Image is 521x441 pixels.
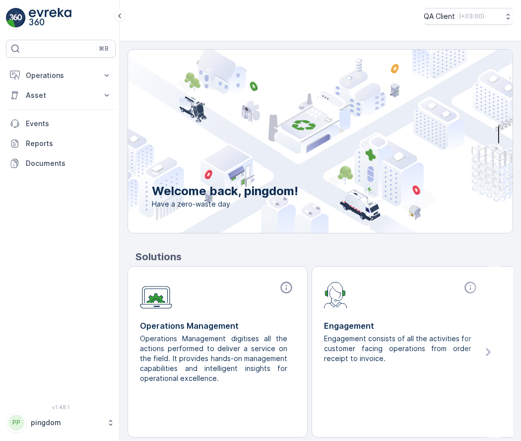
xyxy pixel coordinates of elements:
p: ( +03:00 ) [459,12,484,20]
p: Events [26,119,112,129]
p: Welcome back, pingdom! [152,183,298,199]
a: Documents [6,153,116,173]
p: Asset [26,90,96,100]
img: logo [6,8,26,28]
button: Operations [6,66,116,85]
a: Events [6,114,116,134]
span: Have a zero-waste day [152,199,298,209]
img: city illustration [83,50,513,233]
span: v 1.48.1 [6,404,116,410]
p: Engagement [324,320,479,332]
div: PP [8,415,24,431]
p: QA Client [424,11,455,21]
img: logo_light-DOdMpM7g.png [29,8,71,28]
p: Solutions [135,249,513,264]
p: Engagement consists of all the activities for customer facing operations from order receipt to in... [324,334,471,364]
p: ⌘B [99,45,109,53]
p: Operations Management digitises all the actions performed to deliver a service on the field. It p... [140,334,287,383]
button: Asset [6,85,116,105]
a: Reports [6,134,116,153]
p: Reports [26,139,112,148]
img: module-icon [140,281,172,309]
p: Operations [26,71,96,80]
button: PPpingdom [6,412,116,433]
img: module-icon [324,281,347,308]
p: Documents [26,158,112,168]
p: Operations Management [140,320,295,332]
p: pingdom [31,418,102,428]
button: QA Client(+03:00) [424,8,513,25]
